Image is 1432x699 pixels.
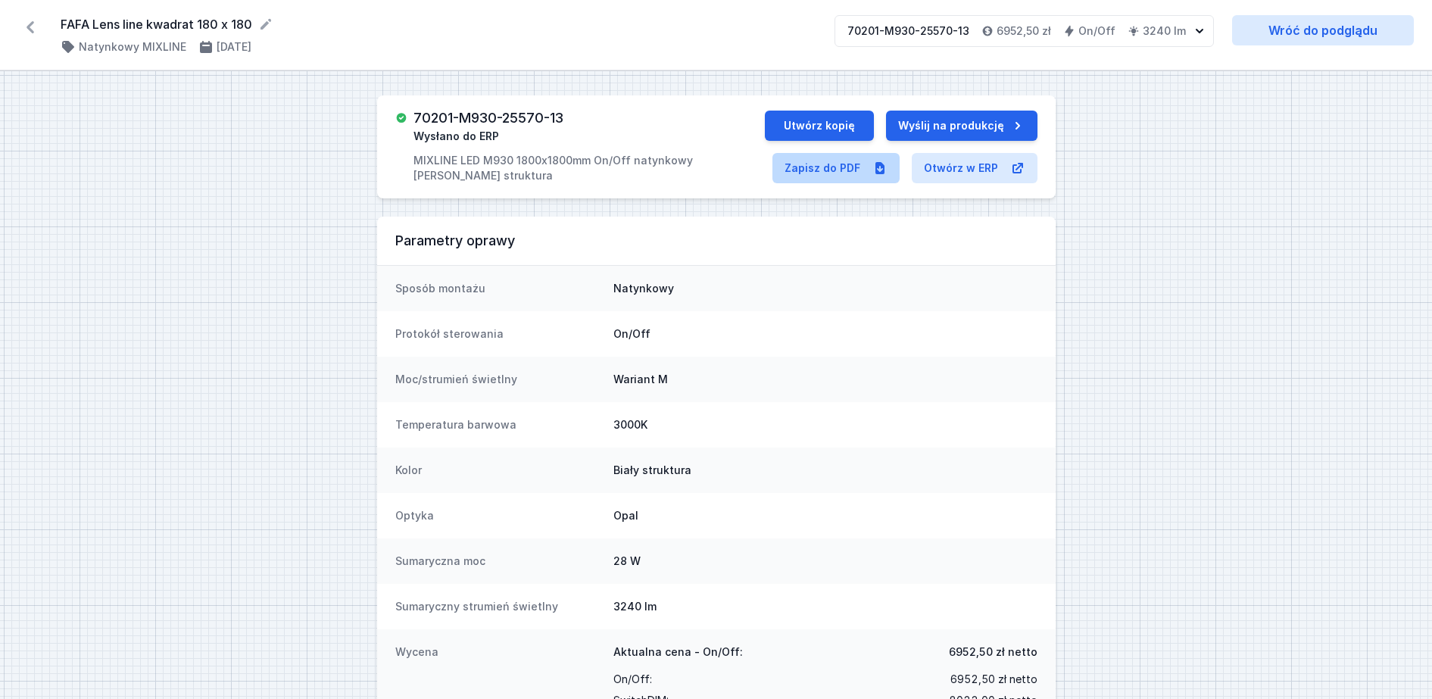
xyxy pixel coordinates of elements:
[950,669,1037,690] span: 6952,50 zł netto
[217,39,251,55] h4: [DATE]
[613,669,652,690] span: On/Off :
[79,39,186,55] h4: Natynkowy MIXLINE
[413,111,563,126] h3: 70201-M930-25570-13
[772,153,900,183] a: Zapisz do PDF
[395,232,1037,250] h3: Parametry oprawy
[413,153,764,183] p: MIXLINE LED M930 1800x1800mm On/Off natynkowy [PERSON_NAME] struktura
[1143,23,1186,39] h4: 3240 lm
[395,281,601,296] dt: Sposób montażu
[395,326,601,342] dt: Protokół sterowania
[949,644,1037,660] span: 6952,50 zł netto
[395,508,601,523] dt: Optyka
[847,23,969,39] div: 70201-M930-25570-13
[613,281,1037,296] dd: Natynkowy
[613,508,1037,523] dd: Opal
[395,417,601,432] dt: Temperatura barwowa
[395,554,601,569] dt: Sumaryczna moc
[613,554,1037,569] dd: 28 W
[613,417,1037,432] dd: 3000K
[613,463,1037,478] dd: Biały struktura
[765,111,874,141] button: Utwórz kopię
[613,599,1037,614] dd: 3240 lm
[61,15,816,33] form: FAFA Lens line kwadrat 180 x 180
[835,15,1214,47] button: 70201-M930-25570-136952,50 złOn/Off3240 lm
[613,372,1037,387] dd: Wariant M
[395,599,601,614] dt: Sumaryczny strumień świetlny
[912,153,1037,183] a: Otwórz w ERP
[413,129,499,144] span: Wysłano do ERP
[1232,15,1414,45] a: Wróć do podglądu
[613,326,1037,342] dd: On/Off
[886,111,1037,141] button: Wyślij na produkcję
[1078,23,1115,39] h4: On/Off
[395,463,601,478] dt: Kolor
[997,23,1051,39] h4: 6952,50 zł
[258,17,273,32] button: Edytuj nazwę projektu
[613,644,743,660] span: Aktualna cena - On/Off:
[395,372,601,387] dt: Moc/strumień świetlny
